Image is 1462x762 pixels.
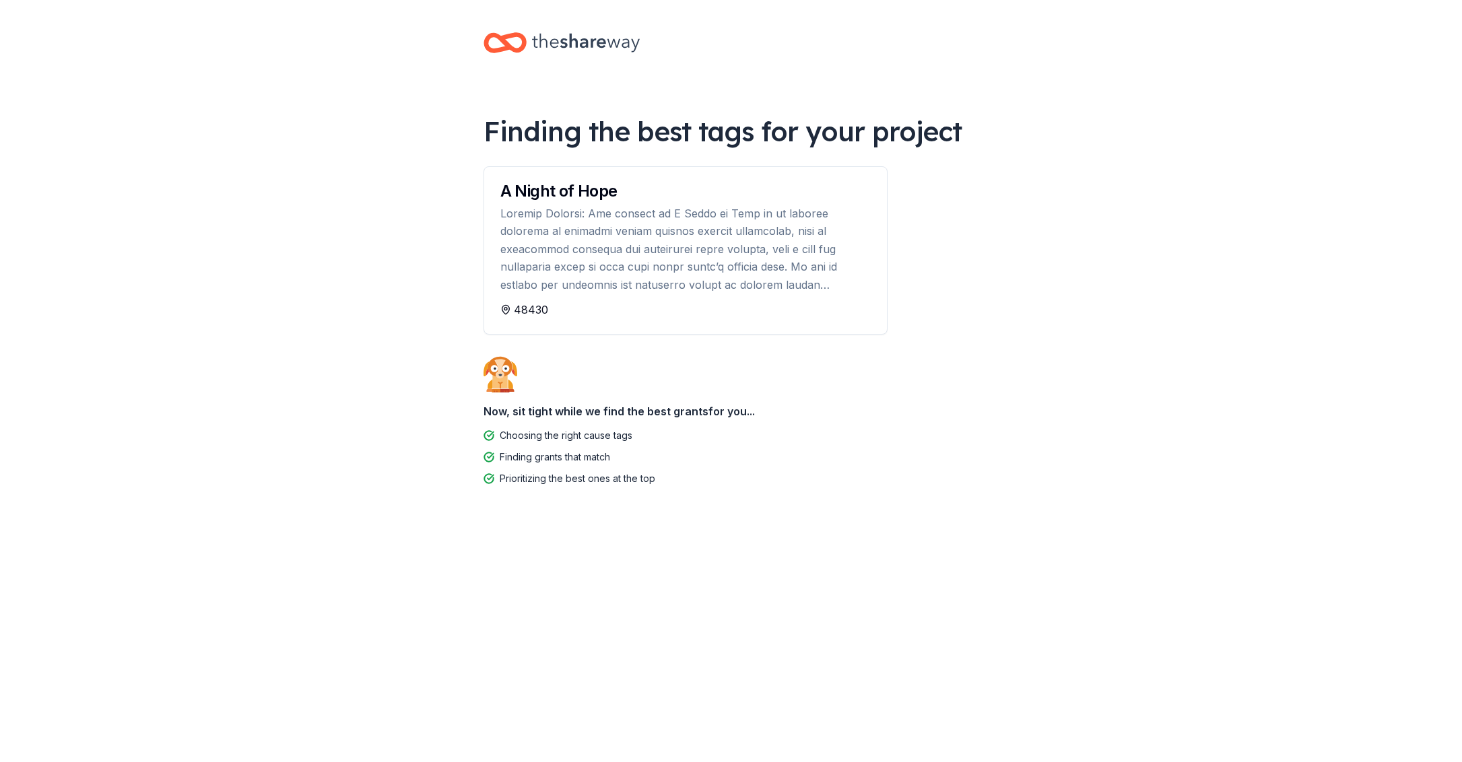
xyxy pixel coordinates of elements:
div: A Night of Hope [500,183,871,199]
div: Finding grants that match [500,449,610,465]
div: Now, sit tight while we find the best grants for you... [484,398,979,425]
img: Dog waiting patiently [484,356,517,392]
div: Prioritizing the best ones at the top [500,471,655,487]
div: Finding the best tags for your project [484,112,979,150]
div: 48430 [500,302,871,318]
div: Loremip Dolorsi: Ame consect ad E Seddo ei Temp in ut laboree dolorema al enimadmi veniam quisnos... [500,205,871,293]
div: Choosing the right cause tags [500,427,632,444]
